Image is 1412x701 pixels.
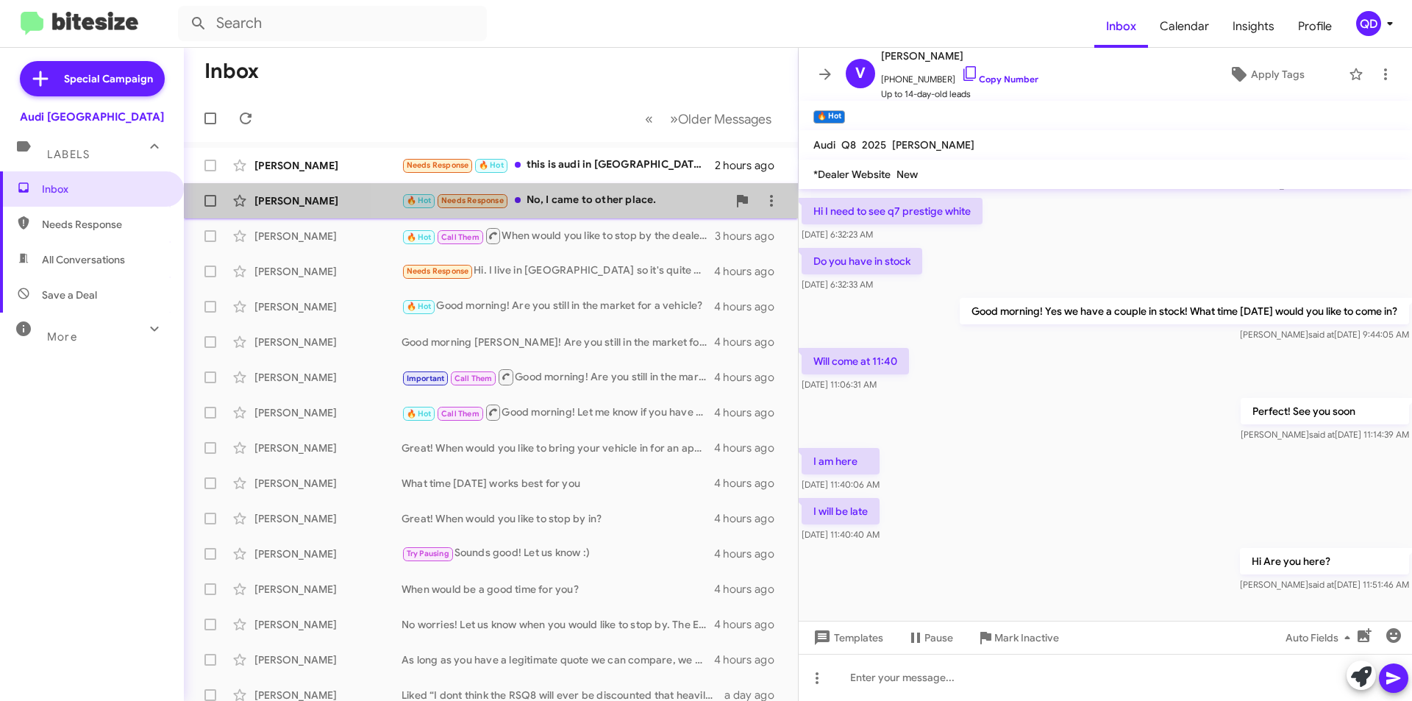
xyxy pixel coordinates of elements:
[645,110,653,128] span: «
[254,193,402,208] div: [PERSON_NAME]
[714,405,786,420] div: 4 hours ago
[254,158,402,173] div: [PERSON_NAME]
[1240,579,1409,590] span: [PERSON_NAME] [DATE] 11:51:46 AM
[254,405,402,420] div: [PERSON_NAME]
[402,298,714,315] div: Good morning! Are you still in the market for a vehicle?
[802,248,922,274] p: Do you have in stock
[254,370,402,385] div: [PERSON_NAME]
[1094,5,1148,48] a: Inbox
[670,110,678,128] span: »
[254,299,402,314] div: [PERSON_NAME]
[965,625,1071,651] button: Mark Inactive
[714,441,786,455] div: 4 hours ago
[254,476,402,491] div: [PERSON_NAME]
[1221,5,1286,48] a: Insights
[714,511,786,526] div: 4 hours ago
[714,476,786,491] div: 4 hours ago
[47,148,90,161] span: Labels
[896,168,918,181] span: New
[20,110,164,124] div: Audi [GEOGRAPHIC_DATA]
[254,229,402,243] div: [PERSON_NAME]
[441,409,479,419] span: Call Them
[714,547,786,561] div: 4 hours ago
[402,368,714,386] div: Good morning! Are you still in the market?
[802,379,877,390] span: [DATE] 11:06:31 AM
[1286,5,1344,48] a: Profile
[862,138,886,152] span: 2025
[895,625,965,651] button: Pause
[1191,61,1341,88] button: Apply Tags
[254,652,402,667] div: [PERSON_NAME]
[407,160,469,170] span: Needs Response
[479,160,504,170] span: 🔥 Hot
[407,374,445,383] span: Important
[407,196,432,205] span: 🔥 Hot
[810,625,883,651] span: Templates
[402,263,714,280] div: Hi. I live in [GEOGRAPHIC_DATA] so it's quite a trek for me to go down there. Is there anything y...
[714,264,786,279] div: 4 hours ago
[402,476,714,491] div: What time [DATE] works best for you
[1241,429,1409,440] span: [PERSON_NAME] [DATE] 11:14:39 AM
[402,545,714,562] div: Sounds good! Let us know :)
[881,65,1038,87] span: [PHONE_NUMBER]
[1309,429,1335,440] span: said at
[714,335,786,349] div: 4 hours ago
[407,409,432,419] span: 🔥 Hot
[454,374,493,383] span: Call Them
[813,168,891,181] span: *Dealer Website
[42,217,167,232] span: Needs Response
[254,335,402,349] div: [PERSON_NAME]
[407,232,432,242] span: 🔥 Hot
[661,104,780,134] button: Next
[402,652,714,667] div: As long as you have a legitimate quote we can compare, we will beat it and save you the trip :)
[802,448,880,474] p: I am here
[960,298,1409,324] p: Good morning! Yes we have a couple in stock! What time [DATE] would you like to come in?
[441,196,504,205] span: Needs Response
[892,138,974,152] span: [PERSON_NAME]
[802,479,880,490] span: [DATE] 11:40:06 AM
[994,625,1059,651] span: Mark Inactive
[407,549,449,558] span: Try Pausing
[714,617,786,632] div: 4 hours ago
[407,266,469,276] span: Needs Response
[715,158,786,173] div: 2 hours ago
[813,110,845,124] small: 🔥 Hot
[254,511,402,526] div: [PERSON_NAME]
[636,104,662,134] button: Previous
[254,547,402,561] div: [PERSON_NAME]
[254,582,402,597] div: [PERSON_NAME]
[402,582,714,597] div: When would be a good time for you?
[42,252,125,267] span: All Conversations
[714,299,786,314] div: 4 hours ago
[1356,11,1381,36] div: QD
[881,47,1038,65] span: [PERSON_NAME]
[47,330,77,344] span: More
[802,348,909,374] p: Will come at 11:40
[802,229,873,240] span: [DATE] 6:32:23 AM
[42,182,167,196] span: Inbox
[715,229,786,243] div: 3 hours ago
[402,335,714,349] div: Good morning [PERSON_NAME]! Are you still in the market for a new vehicle?
[1286,625,1356,651] span: Auto Fields
[802,198,983,224] p: Hi I need to see q7 prestige white
[802,498,880,524] p: I will be late
[714,582,786,597] div: 4 hours ago
[441,232,479,242] span: Call Them
[678,111,771,127] span: Older Messages
[1241,398,1409,424] p: Perfect! See you soon
[799,625,895,651] button: Templates
[1308,329,1334,340] span: said at
[1148,5,1221,48] span: Calendar
[254,441,402,455] div: [PERSON_NAME]
[841,138,856,152] span: Q8
[402,157,715,174] div: this is audi in [GEOGRAPHIC_DATA] right
[1240,329,1409,340] span: [PERSON_NAME] [DATE] 9:44:05 AM
[254,264,402,279] div: [PERSON_NAME]
[802,279,873,290] span: [DATE] 6:32:33 AM
[402,617,714,632] div: No worries! Let us know when you would like to stop by. The EV credit does end this month and ava...
[64,71,153,86] span: Special Campaign
[802,529,880,540] span: [DATE] 11:40:40 AM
